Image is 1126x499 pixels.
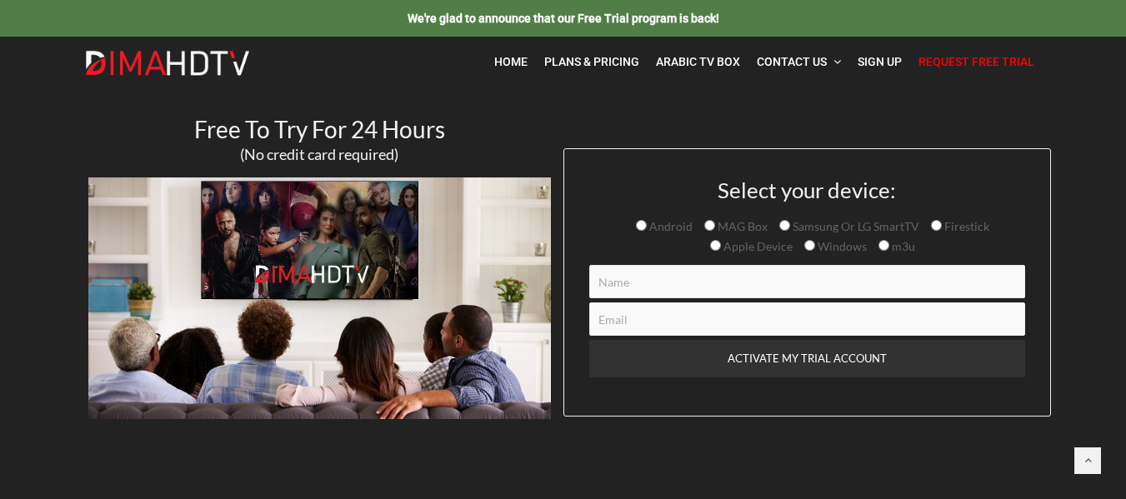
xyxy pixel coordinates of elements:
[931,220,942,231] input: Firestick
[636,220,647,231] input: Android
[779,220,790,231] input: Samsung Or LG SmartTV
[942,219,989,233] span: Firestick
[715,219,768,233] span: MAG Box
[589,340,1025,377] input: ACTIVATE MY TRIAL ACCOUNT
[878,240,889,251] input: m3u
[408,12,719,25] span: We're glad to announce that our Free Trial program is back!
[849,45,910,79] a: Sign Up
[536,45,648,79] a: Plans & Pricing
[577,178,1038,416] form: Contact form
[84,50,251,77] img: Dima HDTV
[790,219,919,233] span: Samsung Or LG SmartTV
[194,115,445,143] span: Free To Try For 24 Hours
[656,55,740,68] span: Arabic TV Box
[647,219,693,233] span: Android
[1074,447,1101,474] a: Back to top
[648,45,748,79] a: Arabic TV Box
[589,302,1025,336] input: Email
[721,239,793,253] span: Apple Device
[804,240,815,251] input: Windows
[910,45,1043,79] a: Request Free Trial
[918,55,1034,68] span: Request Free Trial
[486,45,536,79] a: Home
[748,45,849,79] a: Contact Us
[757,55,827,68] span: Contact Us
[589,265,1025,298] input: Name
[494,55,528,68] span: Home
[889,239,915,253] span: m3u
[815,239,867,253] span: Windows
[710,240,721,251] input: Apple Device
[718,177,896,203] span: Select your device:
[858,55,902,68] span: Sign Up
[544,55,639,68] span: Plans & Pricing
[240,145,398,163] span: (No credit card required)
[704,220,715,231] input: MAG Box
[408,11,719,25] a: We're glad to announce that our Free Trial program is back!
